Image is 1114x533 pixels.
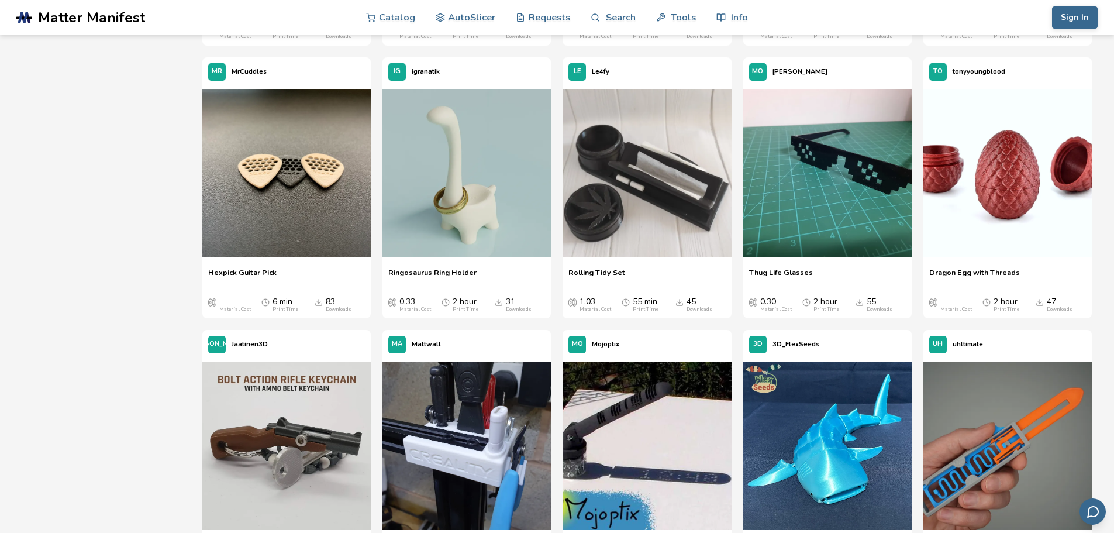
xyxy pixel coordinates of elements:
[622,297,630,307] span: Average Print Time
[760,25,792,40] div: 0.43
[326,25,351,40] div: 45
[760,297,792,312] div: 0.30
[856,297,864,307] span: Downloads
[219,34,251,40] div: Material Cost
[388,297,396,307] span: Average Cost
[394,68,401,75] span: IG
[802,297,811,307] span: Average Print Time
[219,25,251,40] div: 0.45
[592,338,619,350] p: Mojoptix
[867,25,892,40] div: 94
[1079,498,1106,525] button: Send feedback via email
[580,297,611,312] div: 1.03
[273,34,298,40] div: Print Time
[388,268,477,286] a: Ringosaurus Ring Holder
[1047,34,1072,40] div: Downloads
[592,66,609,78] p: Le4fy
[232,338,268,350] p: Jaatinen3D
[506,34,532,40] div: Downloads
[392,341,402,348] span: MA
[580,25,611,40] div: 0.65
[994,34,1019,40] div: Print Time
[189,341,244,348] span: [PERSON_NAME]
[929,268,1020,286] a: Dragon Egg with Threads
[580,307,611,312] div: Material Cost
[749,297,757,307] span: Average Cost
[326,34,351,40] div: Downloads
[813,297,839,312] div: 2 hour
[326,307,351,312] div: Downloads
[687,34,712,40] div: Downloads
[940,34,972,40] div: Material Cost
[813,34,839,40] div: Print Time
[568,268,625,286] a: Rolling Tidy Set
[940,25,972,40] div: 0.53
[399,307,431,312] div: Material Cost
[749,268,813,286] a: Thug Life Glasses
[933,68,943,75] span: TO
[580,34,611,40] div: Material Cost
[453,25,478,40] div: 5 hour
[568,297,577,307] span: Average Cost
[933,341,943,348] span: UH
[495,297,503,307] span: Downloads
[994,25,1019,40] div: 5 hour
[506,297,532,312] div: 31
[208,268,277,286] a: Hexpick Guitar Pick
[212,68,222,75] span: MR
[1047,307,1072,312] div: Downloads
[813,25,839,40] div: 53 min
[412,66,440,78] p: igranatik
[687,25,712,40] div: 41
[273,297,298,312] div: 6 min
[1052,6,1098,29] button: Sign In
[953,66,1005,78] p: tonyyoungblood
[994,297,1019,312] div: 2 hour
[442,297,450,307] span: Average Print Time
[273,25,298,40] div: 4 hour
[506,25,532,40] div: 24
[633,34,658,40] div: Print Time
[506,307,532,312] div: Downloads
[399,34,431,40] div: Material Cost
[687,307,712,312] div: Downloads
[940,307,972,312] div: Material Cost
[412,338,441,350] p: Mattwall
[399,25,431,40] div: 0.70
[675,297,684,307] span: Downloads
[1047,25,1072,40] div: 53
[453,307,478,312] div: Print Time
[574,68,581,75] span: LE
[813,307,839,312] div: Print Time
[867,297,892,312] div: 55
[38,9,145,26] span: Matter Manifest
[752,68,763,75] span: MO
[273,307,298,312] div: Print Time
[760,34,792,40] div: Material Cost
[867,34,892,40] div: Downloads
[940,297,949,307] span: —
[315,297,323,307] span: Downloads
[772,66,827,78] p: [PERSON_NAME]
[633,297,658,312] div: 55 min
[232,66,267,78] p: MrCuddles
[453,34,478,40] div: Print Time
[633,307,658,312] div: Print Time
[208,297,216,307] span: Average Cost
[982,297,991,307] span: Average Print Time
[687,297,712,312] div: 45
[772,338,819,350] p: 3D_FlexSeeds
[399,297,431,312] div: 0.33
[867,307,892,312] div: Downloads
[326,297,351,312] div: 83
[994,307,1019,312] div: Print Time
[1036,297,1044,307] span: Downloads
[953,338,983,350] p: uhltimate
[633,25,658,40] div: 2 hour
[753,341,763,348] span: 3D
